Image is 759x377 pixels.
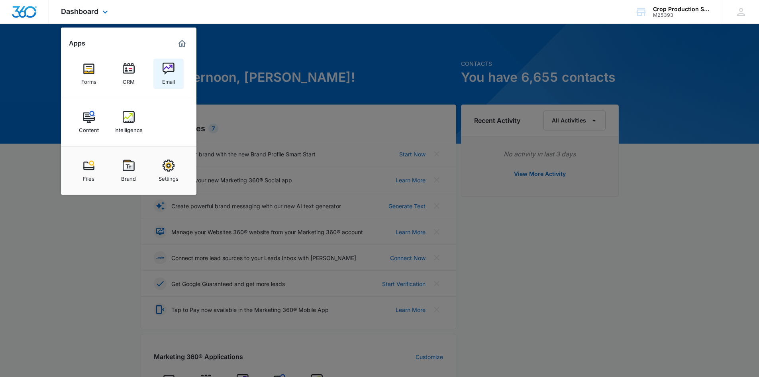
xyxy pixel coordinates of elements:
[123,75,135,85] div: CRM
[653,6,711,12] div: account name
[81,75,96,85] div: Forms
[74,156,104,186] a: Files
[653,12,711,18] div: account id
[69,39,85,47] h2: Apps
[74,107,104,137] a: Content
[114,156,144,186] a: Brand
[153,156,184,186] a: Settings
[61,7,98,16] span: Dashboard
[74,59,104,89] a: Forms
[162,75,175,85] div: Email
[114,107,144,137] a: Intelligence
[114,123,143,133] div: Intelligence
[153,59,184,89] a: Email
[79,123,99,133] div: Content
[121,172,136,182] div: Brand
[114,59,144,89] a: CRM
[176,37,188,50] a: Marketing 360® Dashboard
[159,172,178,182] div: Settings
[83,172,94,182] div: Files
